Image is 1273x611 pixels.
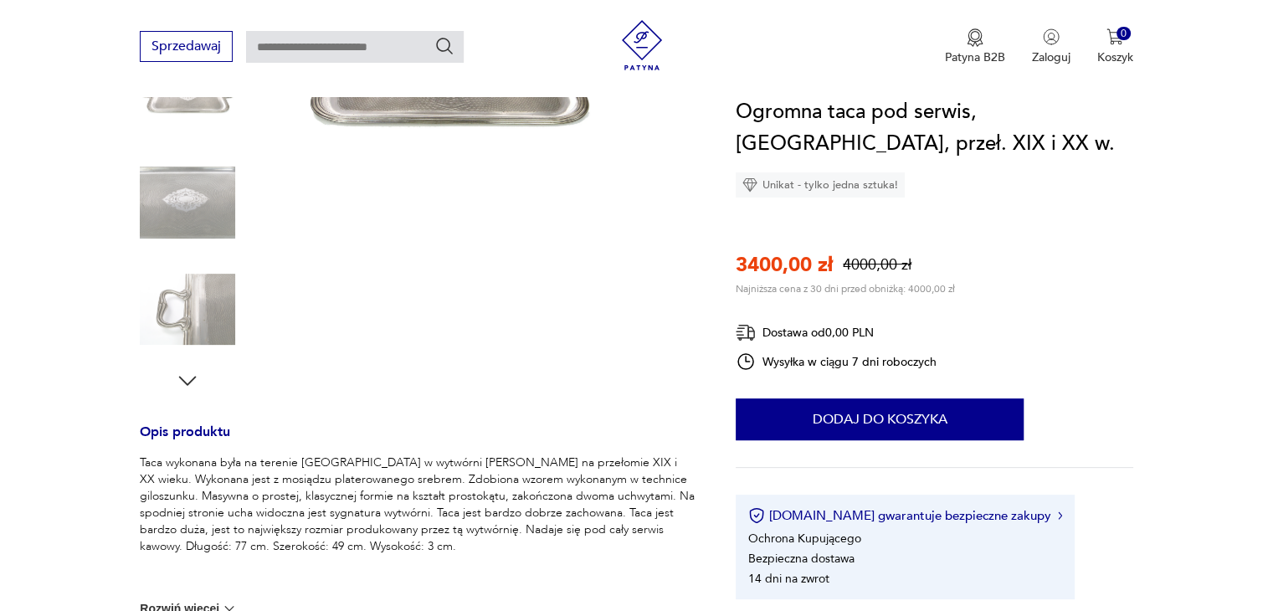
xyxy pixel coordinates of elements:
a: Ikona medaluPatyna B2B [945,28,1005,65]
div: Unikat - tylko jedna sztuka! [736,172,905,198]
button: Dodaj do koszyka [736,398,1024,440]
img: Zdjęcie produktu Ogromna taca pod serwis, Wiedeń, przeł. XIX i XX w. [140,262,235,357]
p: Najniższa cena z 30 dni przed obniżką: 4000,00 zł [736,282,955,295]
img: Ikona dostawy [736,322,756,343]
li: Ochrona Kupującego [748,531,861,547]
img: Ikona strzałki w prawo [1058,511,1063,520]
button: Sprzedawaj [140,31,233,62]
div: 0 [1116,27,1131,41]
img: Ikona medalu [967,28,983,47]
p: Zaloguj [1032,49,1070,65]
img: Ikona diamentu [742,177,757,193]
img: Patyna - sklep z meblami i dekoracjami vintage [617,20,667,70]
div: Wysyłka w ciągu 7 dni roboczych [736,352,937,372]
img: Ikona koszyka [1106,28,1123,45]
img: Ikona certyfikatu [748,507,765,524]
button: 0Koszyk [1097,28,1133,65]
img: Ikonka użytkownika [1043,28,1060,45]
p: 4000,00 zł [843,254,911,275]
p: Koszyk [1097,49,1133,65]
p: Patyna B2B [945,49,1005,65]
button: Zaloguj [1032,28,1070,65]
button: [DOMAIN_NAME] gwarantuje bezpieczne zakupy [748,507,1062,524]
div: Dostawa od 0,00 PLN [736,322,937,343]
p: Taca wykonana była na terenie [GEOGRAPHIC_DATA] w wytwórni [PERSON_NAME] na przełomie XIX i XX wi... [140,454,696,555]
li: Bezpieczna dostawa [748,551,855,567]
li: 14 dni na zwrot [748,571,829,587]
h1: Ogromna taca pod serwis, [GEOGRAPHIC_DATA], przeł. XIX i XX w. [736,96,1133,160]
button: Szukaj [434,36,454,56]
a: Sprzedawaj [140,42,233,54]
h3: Opis produktu [140,427,696,454]
img: Zdjęcie produktu Ogromna taca pod serwis, Wiedeń, przeł. XIX i XX w. [140,155,235,250]
p: 3400,00 zł [736,251,833,279]
button: Patyna B2B [945,28,1005,65]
